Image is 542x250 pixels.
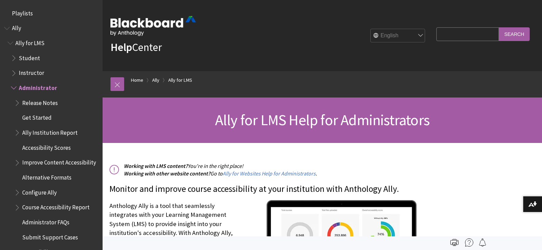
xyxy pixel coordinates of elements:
img: Blackboard by Anthology [110,16,196,36]
img: Print [450,238,459,247]
input: Search [499,27,530,41]
span: Get Started [22,112,52,121]
p: Monitor and improve course accessibility at your institution with Anthology Ally. [109,183,434,195]
span: Release Notes [22,97,58,106]
span: Student [19,52,40,62]
span: Working with LMS content? [124,162,188,169]
span: Administrator FAQs [22,216,69,226]
span: Administrator [19,82,57,91]
span: Accessibility Scores [22,142,71,151]
span: Configure Ally [22,187,57,196]
span: Improve Content Accessibility [22,157,96,166]
span: Submit Support Cases [22,232,78,241]
a: Ally for Websites Help for Administrators [223,170,316,177]
span: Course Accessibility Report [22,202,90,211]
img: Follow this page [478,238,487,247]
span: Working with other website content? [124,170,210,177]
span: Ally for LMS [15,37,44,47]
nav: Book outline for Playlists [4,8,98,19]
span: Alternative Formats [22,172,71,181]
p: You're in the right place! Go to . [109,162,434,177]
a: HelpCenter [110,40,162,54]
span: Ally for LMS Help for Administrators [215,110,429,129]
strong: Help [110,40,132,54]
a: Home [131,76,143,84]
span: Ally [12,23,21,32]
img: More help [465,238,473,247]
span: Playlists [12,8,33,17]
select: Site Language Selector [371,29,425,43]
span: Ally Institution Report [22,127,78,136]
a: Ally for LMS [168,76,192,84]
span: Instructor [19,67,44,77]
p: Anthology Ally is a tool that seamlessly integrates with your Learning Management System (LMS) to... [109,201,434,246]
a: Ally [152,76,159,84]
